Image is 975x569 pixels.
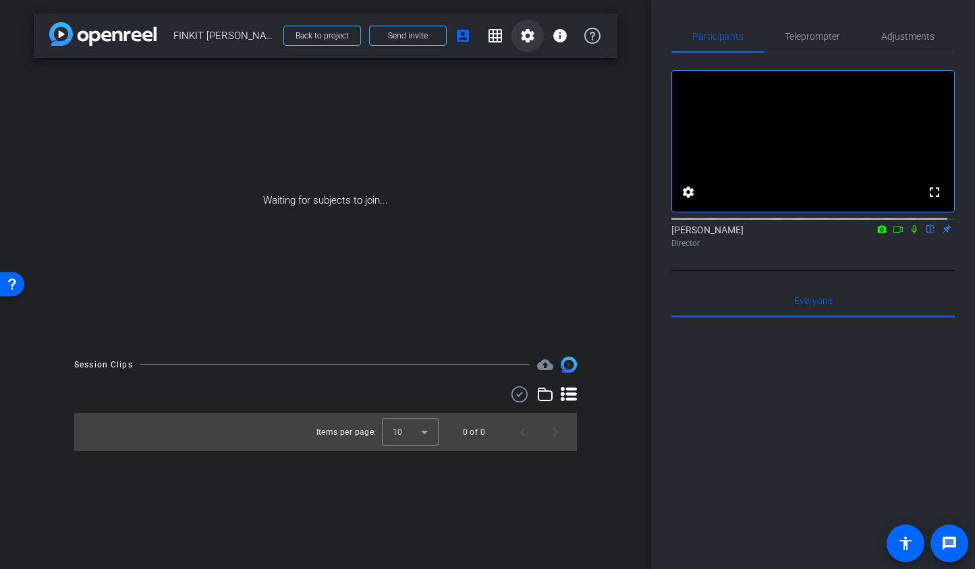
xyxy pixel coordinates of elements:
[794,296,833,305] span: Everyone
[316,425,377,439] div: Items per page:
[539,416,572,448] button: Next page
[897,535,914,551] mat-icon: accessibility
[388,30,428,41] span: Send invite
[283,26,361,46] button: Back to project
[537,357,553,373] mat-icon: cloud_upload
[455,28,471,44] mat-icon: account_box
[941,535,957,551] mat-icon: message
[922,222,939,235] mat-icon: flip
[34,58,617,343] div: Waiting for subjects to join...
[680,184,696,200] mat-icon: settings
[926,184,943,200] mat-icon: fullscreen
[692,32,744,41] span: Participants
[537,357,553,373] span: Destinations for your clips
[173,22,275,49] span: FINKIT [PERSON_NAME]
[369,26,447,46] button: Send invite
[671,237,955,249] div: Director
[49,22,157,46] img: app-logo
[296,31,349,40] span: Back to project
[74,358,133,371] div: Session Clips
[671,223,955,249] div: [PERSON_NAME]
[507,416,539,448] button: Previous page
[785,32,840,41] span: Teleprompter
[487,28,503,44] mat-icon: grid_on
[552,28,568,44] mat-icon: info
[561,357,577,373] img: Session clips
[463,425,485,439] div: 0 of 0
[520,28,536,44] mat-icon: settings
[881,32,935,41] span: Adjustments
